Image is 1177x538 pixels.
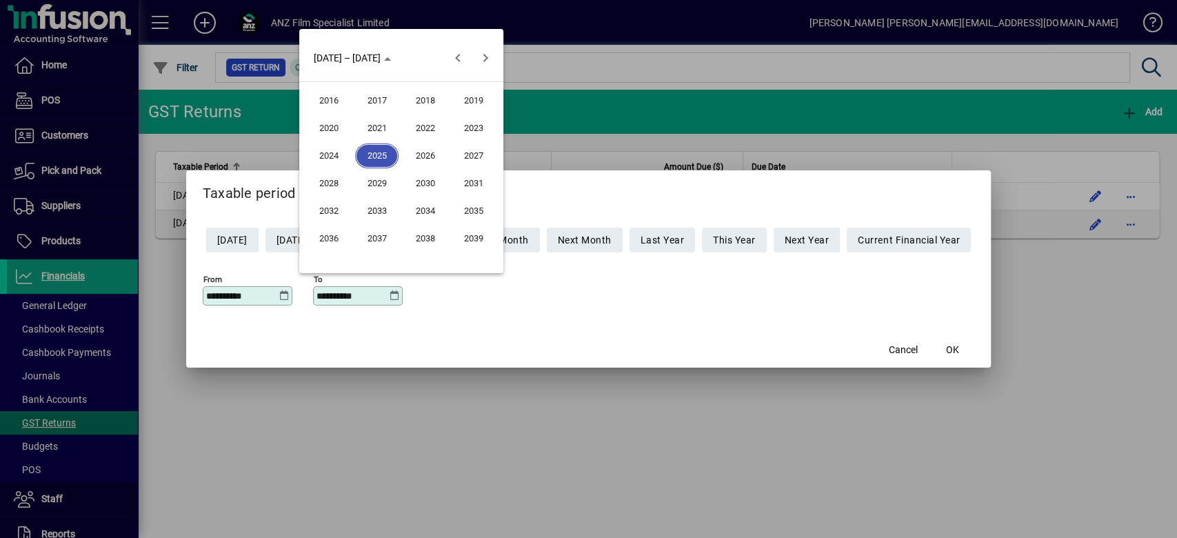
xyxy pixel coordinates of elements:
[307,116,350,141] span: 2020
[450,87,498,114] button: 2019
[401,197,450,225] button: 2034
[452,226,495,251] span: 2039
[452,171,495,196] span: 2031
[403,116,447,141] span: 2022
[355,116,399,141] span: 2021
[403,199,447,223] span: 2034
[305,114,353,142] button: 2020
[403,171,447,196] span: 2030
[472,44,499,72] button: Next 24 years
[305,170,353,197] button: 2028
[403,88,447,113] span: 2018
[305,197,353,225] button: 2032
[401,87,450,114] button: 2018
[452,143,495,168] span: 2027
[305,87,353,114] button: 2016
[452,199,495,223] span: 2035
[353,170,401,197] button: 2029
[305,142,353,170] button: 2024
[401,170,450,197] button: 2030
[307,226,350,251] span: 2036
[305,225,353,252] button: 2036
[314,52,381,63] span: [DATE] – [DATE]
[307,171,350,196] span: 2028
[452,116,495,141] span: 2023
[355,226,399,251] span: 2037
[355,143,399,168] span: 2025
[355,171,399,196] span: 2029
[307,143,350,168] span: 2024
[450,142,498,170] button: 2027
[450,114,498,142] button: 2023
[403,143,447,168] span: 2026
[308,46,396,70] button: Choose date
[403,226,447,251] span: 2038
[401,225,450,252] button: 2038
[307,88,350,113] span: 2016
[307,199,350,223] span: 2032
[401,114,450,142] button: 2022
[450,225,498,252] button: 2039
[401,142,450,170] button: 2026
[355,88,399,113] span: 2017
[353,225,401,252] button: 2037
[353,114,401,142] button: 2021
[444,44,472,72] button: Previous 24 years
[450,197,498,225] button: 2035
[353,142,401,170] button: 2025
[353,197,401,225] button: 2033
[452,88,495,113] span: 2019
[355,199,399,223] span: 2033
[450,170,498,197] button: 2031
[353,87,401,114] button: 2017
